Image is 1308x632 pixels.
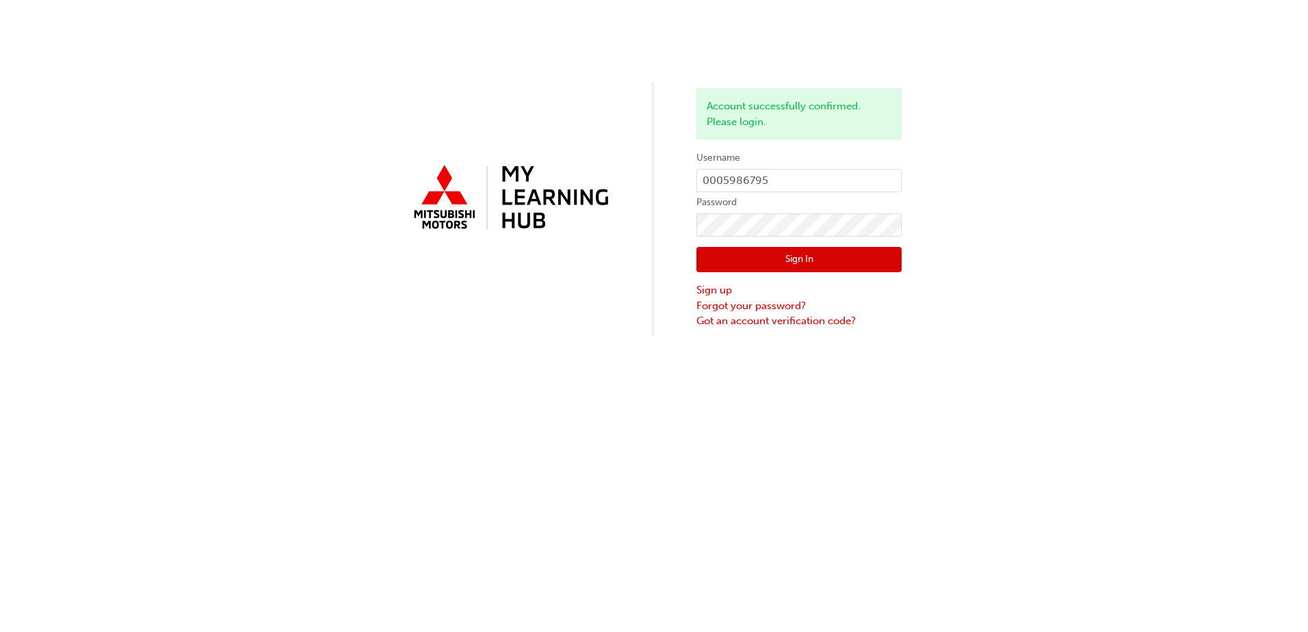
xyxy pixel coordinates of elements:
[696,247,902,273] button: Sign In
[696,194,902,211] label: Password
[696,313,902,329] a: Got an account verification code?
[696,150,902,166] label: Username
[696,88,902,140] div: Account successfully confirmed. Please login.
[696,282,902,298] a: Sign up
[696,298,902,314] a: Forgot your password?
[406,159,612,237] img: mmal
[696,169,902,192] input: Username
